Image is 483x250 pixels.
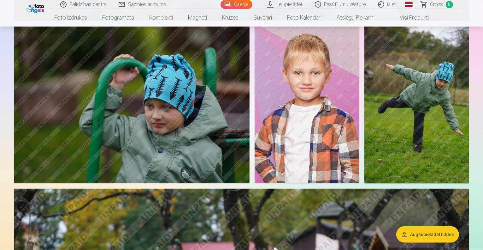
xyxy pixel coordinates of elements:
a: Atslēgu piekariņi [329,9,382,27]
span: Grozs [430,1,443,8]
img: /fa1 [27,3,46,13]
a: Suvenīri [246,9,280,27]
span: 0 [446,1,453,8]
a: Foto izdrukas [47,9,95,27]
a: Magnēti [180,9,215,27]
a: Krūzes [215,9,246,27]
a: Komplekti [142,9,180,27]
button: Augšupielādēt bildes [396,226,459,242]
a: Foto kalendāri [280,9,329,27]
a: Visi produkti [382,9,436,27]
a: Fotogrāmata [95,9,142,27]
